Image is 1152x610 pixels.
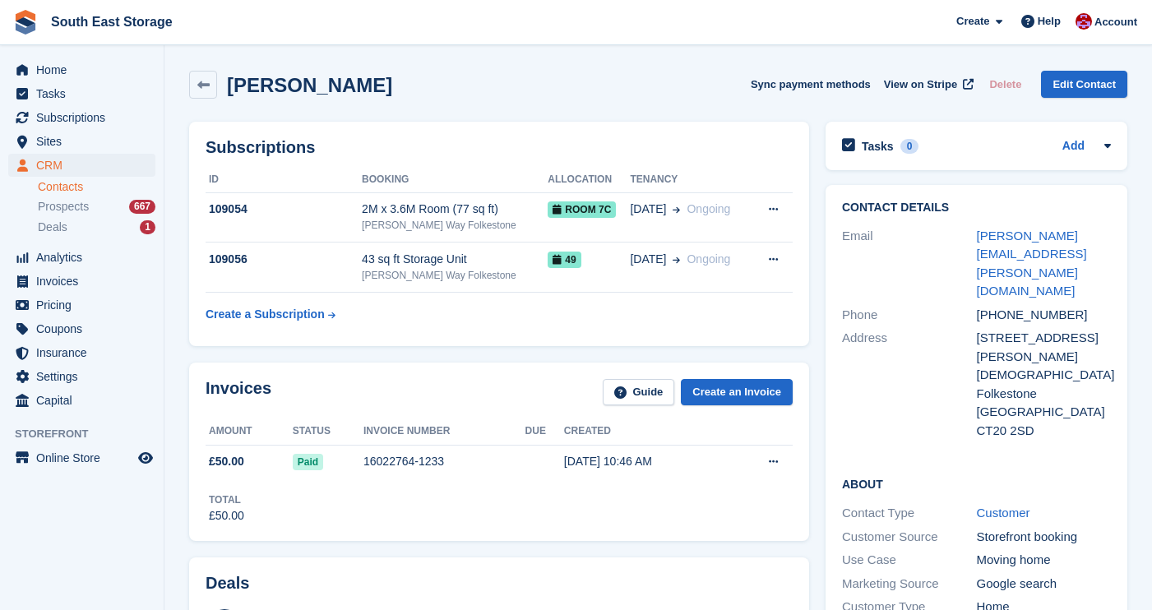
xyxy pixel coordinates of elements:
[842,201,1111,215] h2: Contact Details
[842,551,977,570] div: Use Case
[1038,13,1061,30] span: Help
[209,453,244,470] span: £50.00
[687,252,730,266] span: Ongoing
[8,130,155,153] a: menu
[8,82,155,105] a: menu
[293,418,363,445] th: Status
[842,575,977,594] div: Marketing Source
[206,299,335,330] a: Create a Subscription
[900,139,919,154] div: 0
[983,71,1028,98] button: Delete
[8,58,155,81] a: menu
[977,506,1030,520] a: Customer
[36,317,135,340] span: Coupons
[877,71,977,98] a: View on Stripe
[13,10,38,35] img: stora-icon-8386f47178a22dfd0bd8f6a31ec36ba5ce8667c1dd55bd0f319d3a0aa187defe.svg
[36,82,135,105] span: Tasks
[8,270,155,293] a: menu
[36,293,135,317] span: Pricing
[8,293,155,317] a: menu
[363,418,525,445] th: Invoice number
[8,341,155,364] a: menu
[564,418,729,445] th: Created
[36,365,135,388] span: Settings
[362,201,548,218] div: 2M x 3.6M Room (77 sq ft)
[564,453,729,470] div: [DATE] 10:46 AM
[884,76,957,93] span: View on Stripe
[209,507,244,525] div: £50.00
[206,201,362,218] div: 109054
[956,13,989,30] span: Create
[548,201,616,218] span: Room 7c
[603,379,675,406] a: Guide
[8,365,155,388] a: menu
[36,106,135,129] span: Subscriptions
[36,446,135,469] span: Online Store
[630,167,751,193] th: Tenancy
[862,139,894,154] h2: Tasks
[8,446,155,469] a: menu
[38,179,155,195] a: Contacts
[8,389,155,412] a: menu
[548,252,581,268] span: 49
[36,389,135,412] span: Capital
[842,227,977,301] div: Email
[977,229,1087,298] a: [PERSON_NAME][EMAIL_ADDRESS][PERSON_NAME][DOMAIN_NAME]
[206,418,293,445] th: Amount
[548,167,630,193] th: Allocation
[36,58,135,81] span: Home
[362,218,548,233] div: [PERSON_NAME] Way Folkestone
[206,306,325,323] div: Create a Subscription
[630,201,666,218] span: [DATE]
[8,246,155,269] a: menu
[36,270,135,293] span: Invoices
[293,454,323,470] span: Paid
[36,246,135,269] span: Analytics
[1062,137,1085,156] a: Add
[362,251,548,268] div: 43 sq ft Storage Unit
[36,154,135,177] span: CRM
[206,167,362,193] th: ID
[8,317,155,340] a: menu
[136,448,155,468] a: Preview store
[209,492,244,507] div: Total
[681,379,793,406] a: Create an Invoice
[206,138,793,157] h2: Subscriptions
[630,251,666,268] span: [DATE]
[362,268,548,283] div: [PERSON_NAME] Way Folkestone
[38,198,155,215] a: Prospects 667
[206,379,271,406] h2: Invoices
[38,219,155,236] a: Deals 1
[842,528,977,547] div: Customer Source
[36,130,135,153] span: Sites
[129,200,155,214] div: 667
[977,329,1112,385] div: [STREET_ADDRESS][PERSON_NAME][DEMOGRAPHIC_DATA]
[227,74,392,96] h2: [PERSON_NAME]
[38,220,67,235] span: Deals
[15,426,164,442] span: Storefront
[8,106,155,129] a: menu
[842,504,977,523] div: Contact Type
[977,528,1112,547] div: Storefront booking
[977,422,1112,441] div: CT20 2SD
[751,71,871,98] button: Sync payment methods
[842,306,977,325] div: Phone
[1041,71,1127,98] a: Edit Contact
[977,306,1112,325] div: [PHONE_NUMBER]
[687,202,730,215] span: Ongoing
[362,167,548,193] th: Booking
[363,453,525,470] div: 16022764-1233
[44,8,179,35] a: South East Storage
[842,329,977,440] div: Address
[842,475,1111,492] h2: About
[36,341,135,364] span: Insurance
[977,403,1112,422] div: [GEOGRAPHIC_DATA]
[8,154,155,177] a: menu
[1076,13,1092,30] img: Roger Norris
[525,418,564,445] th: Due
[977,385,1112,404] div: Folkestone
[206,574,249,593] h2: Deals
[38,199,89,215] span: Prospects
[977,551,1112,570] div: Moving home
[1094,14,1137,30] span: Account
